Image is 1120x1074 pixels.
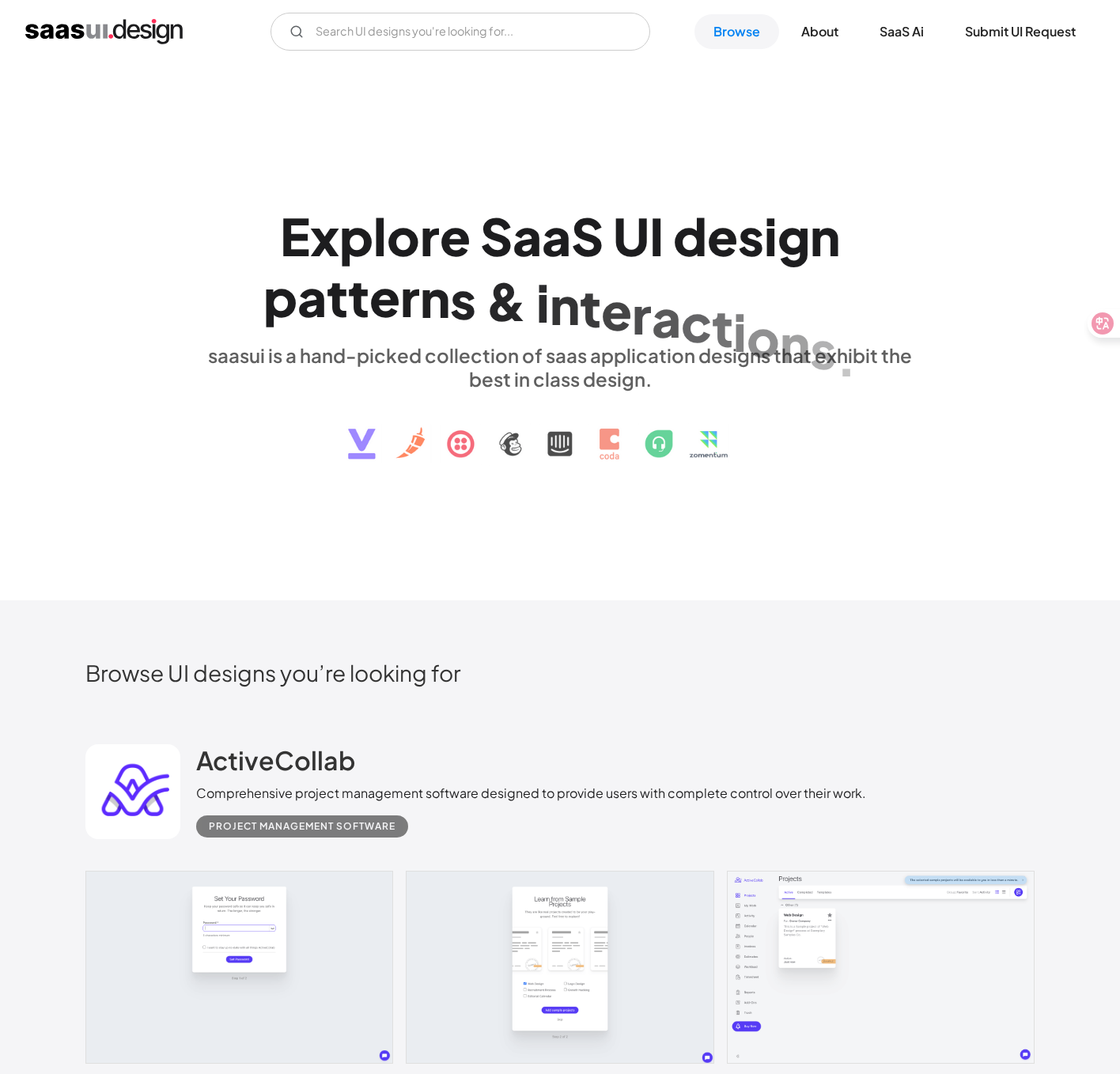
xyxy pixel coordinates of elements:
a: About [782,14,857,49]
div: e [707,206,738,267]
div: E [280,206,310,267]
div: i [733,301,747,362]
div: a [297,267,327,327]
div: a [652,287,681,348]
div: n [780,312,810,373]
div: a [513,206,542,267]
div: c [681,292,712,353]
div: t [348,267,369,327]
div: e [440,206,471,267]
a: Browse [694,14,779,49]
a: Submit UI Request [946,14,1095,49]
div: saasui is a hand-picked collection of saas application designs that exhibit the best in class des... [196,343,924,391]
div: p [263,267,297,327]
a: SaaS Ai [861,14,943,49]
div: r [400,267,420,327]
div: I [649,206,664,267]
div: S [480,206,513,267]
div: S [571,206,604,267]
div: p [339,206,373,267]
h2: ActiveCollab [196,744,355,776]
h2: Browse UI designs you’re looking for [85,659,1035,686]
div: r [420,206,440,267]
img: text, icon, saas logo [320,391,800,473]
div: n [550,274,580,335]
div: s [450,269,476,330]
a: ActiveCollab [196,744,355,784]
div: Comprehensive project management software designed to provide users with complete control over th... [196,784,866,803]
div: t [712,297,733,357]
form: Email Form [271,13,650,51]
h1: Explore SaaS UI design patterns & interactions. [196,206,924,327]
div: U [613,206,649,267]
div: n [420,267,450,328]
div: s [810,319,836,380]
div: r [632,284,652,345]
div: e [601,280,632,341]
div: x [310,206,339,267]
div: i [536,272,550,333]
div: . [836,326,857,387]
input: Search UI designs you're looking for... [271,13,650,51]
div: d [673,206,707,267]
div: t [580,277,601,338]
div: Project Management Software [209,817,395,836]
div: e [369,267,400,327]
div: s [738,206,764,267]
div: o [747,307,780,368]
div: a [542,206,571,267]
div: n [810,206,840,267]
div: g [778,206,810,267]
div: t [327,267,348,327]
a: home [25,19,183,44]
div: l [373,206,387,267]
div: & [486,270,527,331]
div: o [387,206,420,267]
div: i [764,206,778,267]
